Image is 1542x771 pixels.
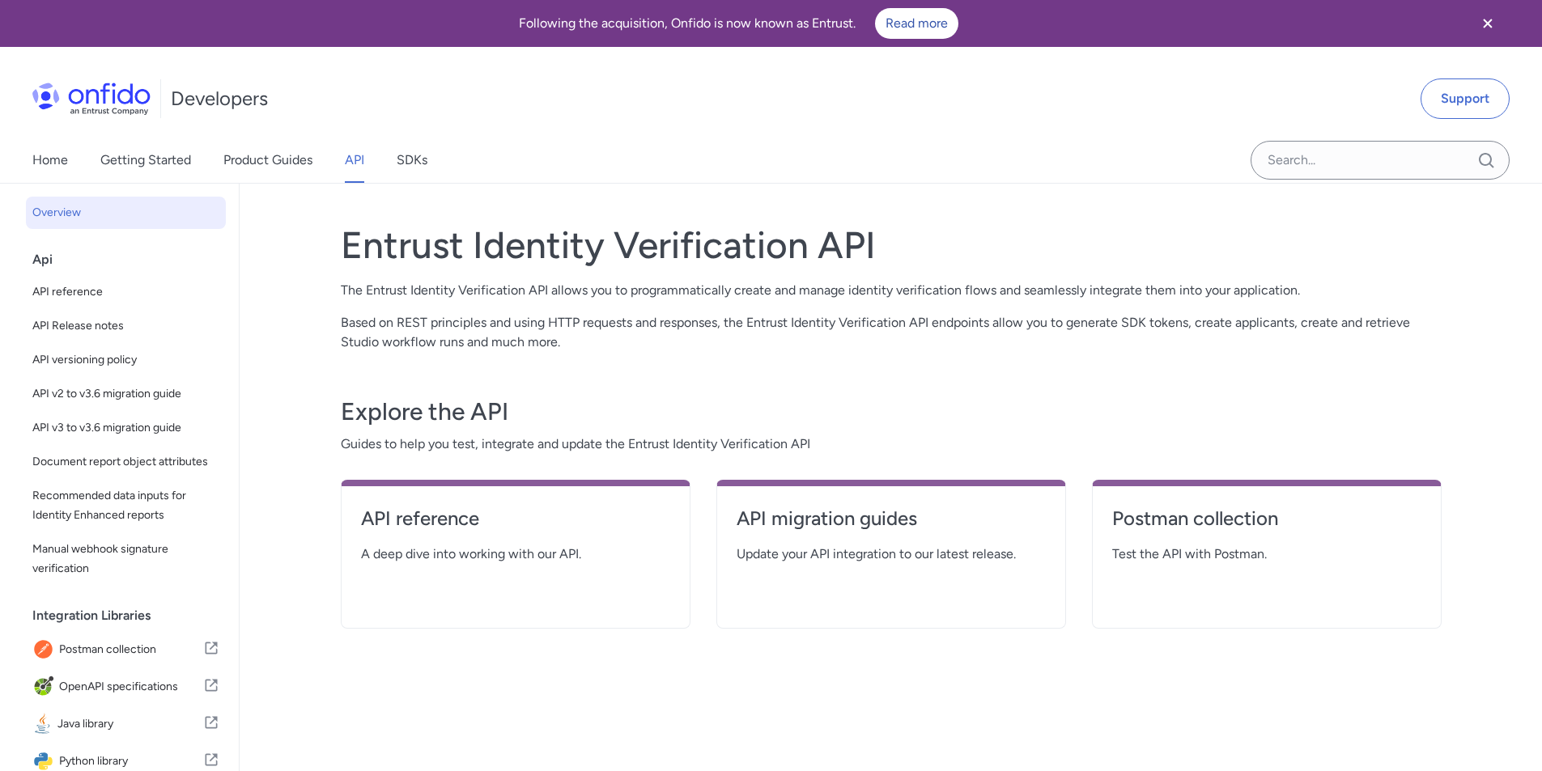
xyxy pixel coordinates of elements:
[397,138,427,183] a: SDKs
[1421,78,1510,119] a: Support
[32,244,232,276] div: Api
[341,281,1442,300] p: The Entrust Identity Verification API allows you to programmatically create and manage identity v...
[26,378,226,410] a: API v2 to v3.6 migration guide
[32,486,219,525] span: Recommended data inputs for Identity Enhanced reports
[1478,14,1497,33] svg: Close banner
[19,8,1458,39] div: Following the acquisition, Onfido is now known as Entrust.
[32,138,68,183] a: Home
[100,138,191,183] a: Getting Started
[345,138,364,183] a: API
[32,316,219,336] span: API Release notes
[737,544,1046,564] span: Update your API integration to our latest release.
[1112,506,1421,532] h4: Postman collection
[1458,3,1518,44] button: Close banner
[875,8,958,39] a: Read more
[26,276,226,308] a: API reference
[26,480,226,532] a: Recommended data inputs for Identity Enhanced reports
[32,282,219,302] span: API reference
[361,506,670,532] h4: API reference
[32,713,57,735] img: IconJava library
[171,86,268,112] h1: Developers
[1251,141,1510,180] input: Onfido search input field
[26,446,226,478] a: Document report object attributes
[341,434,1442,454] span: Guides to help you test, integrate and update the Entrust Identity Verification API
[32,350,219,370] span: API versioning policy
[341,396,1442,428] h3: Explore the API
[26,310,226,342] a: API Release notes
[26,706,226,742] a: IconJava libraryJava library
[26,533,226,585] a: Manual webhook signature verification
[361,544,670,564] span: A deep dive into working with our API.
[223,138,312,183] a: Product Guides
[32,83,151,115] img: Onfido Logo
[57,713,203,735] span: Java library
[26,197,226,229] a: Overview
[341,222,1442,268] h1: Entrust Identity Verification API
[59,676,203,698] span: OpenAPI specifications
[737,506,1046,532] h4: API migration guides
[32,599,232,632] div: Integration Libraries
[59,638,203,661] span: Postman collection
[26,412,226,444] a: API v3 to v3.6 migration guide
[341,313,1442,352] p: Based on REST principles and using HTTP requests and responses, the Entrust Identity Verification...
[26,669,226,705] a: IconOpenAPI specificationsOpenAPI specifications
[361,506,670,544] a: API reference
[1112,544,1421,564] span: Test the API with Postman.
[32,676,59,698] img: IconOpenAPI specifications
[32,384,219,404] span: API v2 to v3.6 migration guide
[737,506,1046,544] a: API migration guides
[26,632,226,667] a: IconPostman collectionPostman collection
[32,452,219,472] span: Document report object attributes
[32,638,59,661] img: IconPostman collection
[26,344,226,376] a: API versioning policy
[32,418,219,438] span: API v3 to v3.6 migration guide
[32,203,219,222] span: Overview
[1112,506,1421,544] a: Postman collection
[32,540,219,578] span: Manual webhook signature verification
